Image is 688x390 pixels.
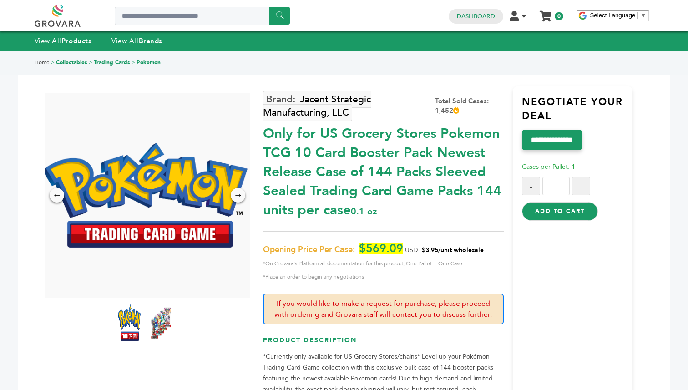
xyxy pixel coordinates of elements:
[422,246,484,254] span: $3.95/unit wholesale
[263,271,503,282] span: *Place an order to begin any negotiations
[56,59,87,66] a: Collectables
[94,59,130,66] a: Trading Cards
[150,304,172,341] img: *Only for US Grocery Stores* Pokemon TCG 10 Card Booster Pack – Newest Release (Case of 144 Packs...
[405,246,418,254] span: USD
[555,12,563,20] span: 0
[51,59,55,66] span: >
[590,12,646,19] a: Select Language​
[522,162,575,171] span: Cases per Pallet: 1
[263,120,503,220] div: Only for US Grocery Stores Pokemon TCG 10 Card Booster Pack Newest Release Case of 144 Packs Slee...
[263,244,355,255] span: Opening Price Per Case:
[139,36,162,46] strong: Brands
[35,59,50,66] a: Home
[263,336,503,352] h3: Product Description
[50,188,64,203] div: ←
[572,177,590,195] button: +
[590,12,635,19] span: Select Language
[522,177,540,195] button: -
[640,12,646,19] span: ▼
[457,12,495,20] a: Dashboard
[435,96,504,116] div: Total Sold Cases: 1,452
[111,36,162,46] a: View AllBrands
[522,202,598,220] button: Add to Cart
[89,59,92,66] span: >
[263,91,371,121] a: Jacent Strategic Manufacturing, LLC
[132,59,135,66] span: >
[359,243,403,254] span: $569.09
[231,188,245,203] div: →
[263,258,503,269] span: *On Grovara's Platform all documentation for this product, One Pallet = One Case
[137,59,161,66] a: Pokemon
[263,294,503,324] p: If you would like to make a request for purchase, please proceed with ordering and Grovara staff ...
[43,143,248,248] img: *Only for US Grocery Stores* Pokemon TCG 10 Card Booster Pack – Newest Release (Case of 144 Packs...
[115,7,290,25] input: Search a product or brand...
[522,95,633,130] h3: Negotiate Your Deal
[35,36,92,46] a: View AllProducts
[61,36,91,46] strong: Products
[118,304,141,341] img: *Only for US Grocery Stores* Pokemon TCG 10 Card Booster Pack – Newest Release (Case of 144 Packs...
[351,205,377,218] span: 0.1 oz
[540,8,551,18] a: My Cart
